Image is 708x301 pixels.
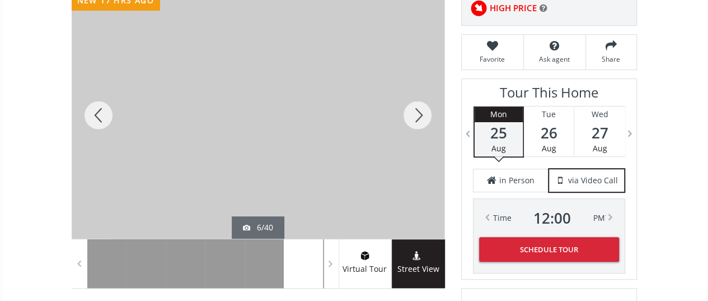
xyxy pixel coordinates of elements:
img: virtual tour icon [359,251,371,260]
span: Favorite [467,54,518,64]
span: Street View [392,263,445,276]
span: via Video Call [568,175,618,186]
span: Virtual Tour [339,263,391,276]
span: Aug [491,143,506,154]
button: Schedule Tour [479,237,619,262]
span: Aug [593,143,607,154]
span: 27 [574,125,625,141]
span: Share [592,54,631,64]
span: 26 [524,125,574,141]
span: in Person [499,175,534,186]
div: 6/40 [243,222,273,233]
div: Wed [574,106,625,122]
span: 25 [475,125,523,141]
h3: Tour This Home [473,85,625,106]
span: HIGH PRICE [490,2,537,14]
div: Tue [524,106,574,122]
div: Time PM [493,210,605,226]
span: 12 : 00 [533,210,571,226]
span: Ask agent [529,54,580,64]
span: Aug [542,143,556,154]
a: virtual tour iconVirtual Tour [339,239,392,288]
div: Mon [475,106,523,122]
